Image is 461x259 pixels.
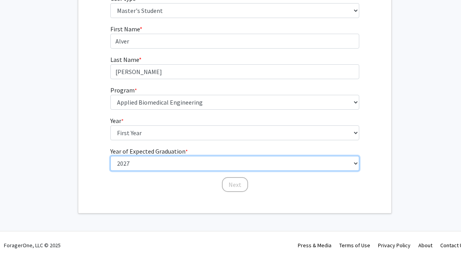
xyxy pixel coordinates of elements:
[298,242,331,249] a: Press & Media
[110,147,188,156] label: Year of Expected Graduation
[418,242,432,249] a: About
[110,116,124,125] label: Year
[110,56,139,63] span: Last Name
[110,85,137,95] label: Program
[6,224,33,253] iframe: Chat
[378,242,411,249] a: Privacy Policy
[110,25,140,33] span: First Name
[222,177,248,192] button: Next
[339,242,370,249] a: Terms of Use
[4,232,61,259] div: ForagerOne, LLC © 2025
